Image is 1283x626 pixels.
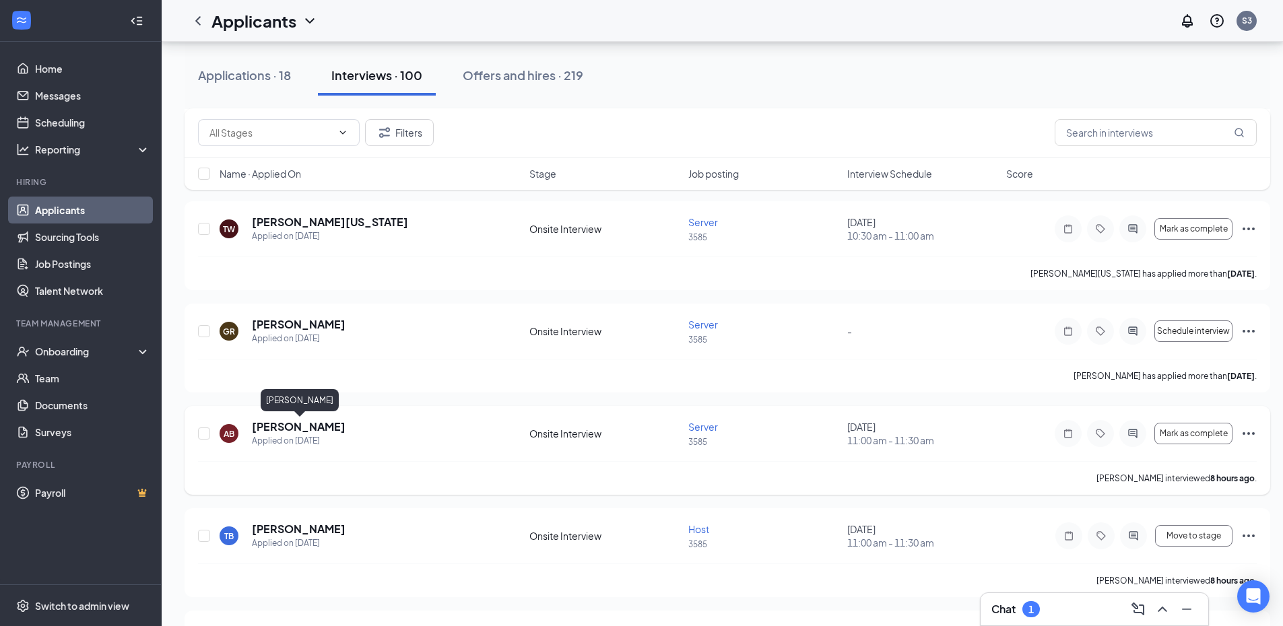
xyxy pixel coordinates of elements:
svg: WorkstreamLogo [15,13,28,27]
span: Server [688,216,718,228]
span: 10:30 am - 11:00 am [847,229,998,242]
button: ComposeMessage [1127,598,1149,620]
svg: Analysis [16,143,30,156]
svg: Ellipses [1241,425,1257,442]
svg: Note [1060,223,1076,234]
input: All Stages [209,125,332,140]
b: 8 hours ago [1210,473,1255,483]
span: Server [688,318,718,331]
div: TB [224,530,234,542]
svg: Tag [1092,428,1109,439]
a: Sourcing Tools [35,223,150,250]
span: Job posting [688,167,739,180]
div: TW [223,223,235,235]
svg: ChevronDown [302,13,318,29]
svg: ComposeMessage [1130,601,1146,617]
span: Host [688,523,709,535]
div: Applied on [DATE] [252,230,408,243]
span: Interview Schedule [847,167,932,180]
div: Applied on [DATE] [252,536,346,550]
svg: Note [1060,326,1076,337]
a: Talent Network [35,277,150,304]
div: Applied on [DATE] [252,434,346,448]
div: Onboarding [35,345,139,358]
div: Onsite Interview [529,427,680,440]
input: Search in interviews [1055,119,1257,146]
svg: ChevronLeft [190,13,206,29]
button: Schedule interview [1154,320,1232,342]
a: Messages [35,82,150,109]
div: Team Management [16,318,147,329]
button: Minimize [1176,598,1197,620]
svg: QuestionInfo [1209,13,1225,29]
p: [PERSON_NAME] interviewed . [1096,575,1257,586]
p: [PERSON_NAME] interviewed . [1096,473,1257,484]
a: PayrollCrown [35,479,150,506]
div: Open Intercom Messenger [1237,580,1270,613]
button: Move to stage [1155,525,1232,547]
span: Stage [529,167,556,180]
div: Applications · 18 [198,67,291,83]
svg: UserCheck [16,345,30,358]
div: GR [223,326,235,337]
b: [DATE] [1227,269,1255,279]
p: 3585 [688,538,839,550]
button: Mark as complete [1154,218,1232,240]
svg: ActiveChat [1125,326,1141,337]
div: Onsite Interview [529,222,680,236]
a: Scheduling [35,109,150,136]
button: Filter Filters [365,119,434,146]
h5: [PERSON_NAME][US_STATE] [252,215,408,230]
span: Mark as complete [1160,224,1228,234]
h5: [PERSON_NAME] [252,522,346,536]
div: Applied on [DATE] [252,332,346,345]
svg: Ellipses [1241,221,1257,237]
svg: Minimize [1179,601,1195,617]
div: Onsite Interview [529,324,680,338]
svg: MagnifyingGlass [1234,127,1245,138]
svg: Ellipses [1241,323,1257,339]
div: Interviews · 100 [331,67,422,83]
svg: Filter [376,125,393,141]
div: S3 [1242,15,1252,26]
div: [PERSON_NAME] [261,389,339,411]
span: Mark as complete [1160,429,1228,438]
p: [PERSON_NAME][US_STATE] has applied more than . [1030,268,1257,279]
svg: Note [1061,530,1077,541]
div: Reporting [35,143,151,156]
div: Offers and hires · 219 [463,67,583,83]
div: Hiring [16,176,147,188]
svg: Notifications [1179,13,1195,29]
div: [DATE] [847,420,998,447]
a: Documents [35,392,150,419]
svg: ChevronUp [1154,601,1171,617]
div: Payroll [16,459,147,471]
h5: [PERSON_NAME] [252,419,346,434]
span: Server [688,421,718,433]
div: 1 [1028,604,1034,615]
a: Job Postings [35,250,150,277]
svg: ActiveChat [1125,530,1142,541]
a: Applicants [35,197,150,223]
svg: ChevronDown [337,127,348,138]
h3: Chat [991,602,1016,617]
svg: Note [1060,428,1076,439]
span: Name · Applied On [220,167,301,180]
span: Schedule interview [1157,326,1230,336]
button: ChevronUp [1152,598,1173,620]
svg: Tag [1092,223,1109,234]
span: Score [1006,167,1033,180]
p: 3585 [688,334,839,345]
svg: Settings [16,599,30,613]
svg: ActiveChat [1125,223,1141,234]
span: - [847,325,852,337]
svg: Tag [1093,530,1109,541]
div: Switch to admin view [35,599,129,613]
a: Home [35,55,150,82]
a: Surveys [35,419,150,446]
div: [DATE] [847,522,998,549]
h1: Applicants [211,9,296,32]
b: [DATE] [1227,371,1255,381]
b: 8 hours ago [1210,576,1255,586]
